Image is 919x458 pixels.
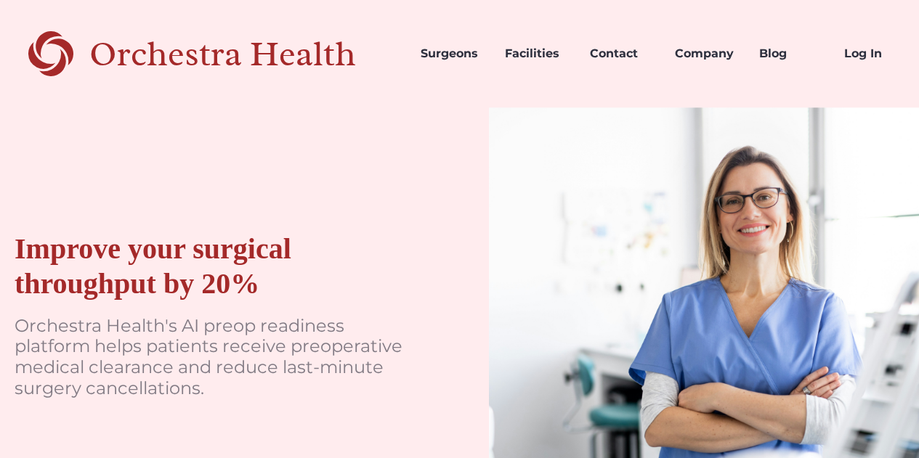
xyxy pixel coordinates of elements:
a: Log In [833,29,918,78]
a: Surgeons [409,29,494,78]
div: Improve your surgical throughput by 20% [15,232,416,301]
a: Blog [748,29,833,78]
a: home [1,29,407,78]
a: Facilities [493,29,578,78]
p: Orchestra Health's AI preop readiness platform helps patients receive preoperative medical cleara... [15,316,416,399]
a: Company [663,29,748,78]
a: Contact [578,29,663,78]
div: Orchestra Health [89,39,407,69]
